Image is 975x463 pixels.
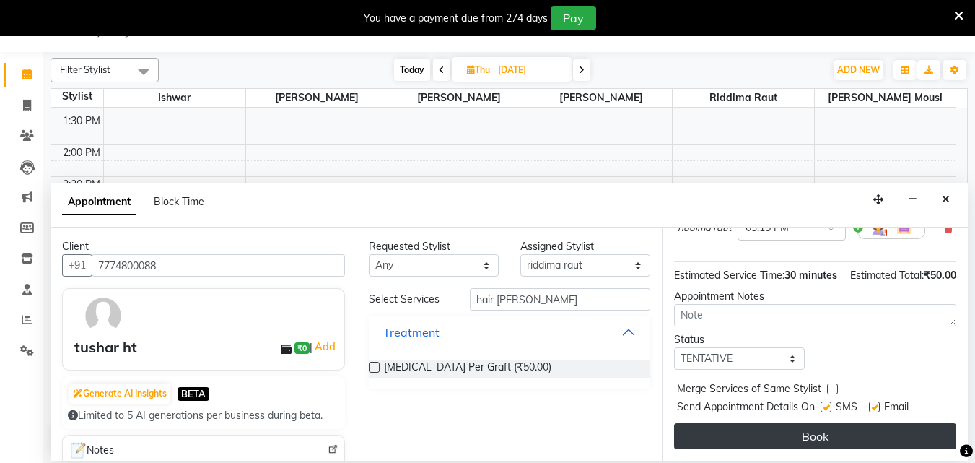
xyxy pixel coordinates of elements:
span: Ishwar [104,89,245,107]
div: Status [674,332,804,347]
div: 2:00 PM [60,145,103,160]
span: Estimated Service Time: [674,269,784,282]
span: Estimated Total: [850,269,924,282]
span: Notes [69,441,114,460]
div: 2:30 PM [60,177,103,192]
span: Send Appointment Details On [677,399,815,417]
a: Add [312,338,338,355]
span: ADD NEW [837,64,880,75]
span: Block Time [154,195,204,208]
button: Treatment [375,319,645,345]
div: Appointment Notes [674,289,956,304]
span: [PERSON_NAME] mousi [815,89,957,107]
button: Close [935,189,956,211]
div: 1:30 PM [60,113,103,129]
span: [PERSON_NAME] [246,89,388,107]
span: SMS [836,399,857,417]
input: Search by service name [470,288,650,311]
input: 2025-09-04 [494,59,566,81]
button: Generate AI Insights [69,384,170,404]
div: Client [62,239,345,254]
div: You have a payment due from 274 days [364,11,548,26]
div: Treatment [383,324,440,341]
button: Pay [551,6,596,30]
span: ₹0 [294,342,310,354]
input: Search by Name/Mobile/Email/Code [92,254,345,277]
button: ADD NEW [834,60,883,80]
div: Assigned Stylist [520,239,650,254]
div: Requested Stylist [369,239,499,254]
img: avatar [82,295,124,337]
span: | [310,338,338,355]
span: [PERSON_NAME] [388,89,530,107]
button: Book [674,423,956,449]
span: [PERSON_NAME] [530,89,672,107]
span: Email [884,399,909,417]
span: riddima raut [673,89,814,107]
span: [MEDICAL_DATA] Per Graft (₹50.00) [384,360,551,378]
div: tushar ht [74,337,137,358]
span: riddima raut [678,221,732,235]
div: Select Services [358,292,459,307]
div: Stylist [51,89,103,104]
img: Hairdresser.png [870,219,887,236]
span: Merge Services of Same Stylist [677,381,821,399]
span: BETA [178,387,209,401]
span: 30 minutes [784,269,837,282]
span: Thu [463,64,494,75]
span: Filter Stylist [60,64,110,75]
span: Today [394,59,430,81]
button: +91 [62,254,92,277]
img: Interior.png [896,219,913,236]
span: Appointment [62,189,136,215]
span: ₹50.00 [924,269,956,282]
div: Limited to 5 AI generations per business during beta. [68,408,339,423]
